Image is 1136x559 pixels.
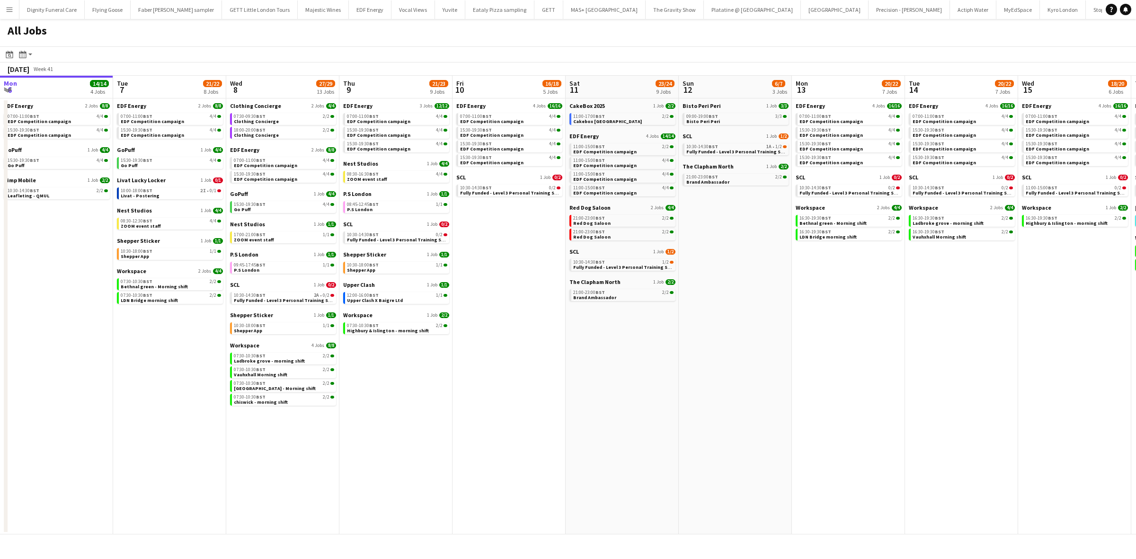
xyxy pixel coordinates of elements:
span: 4/4 [549,114,556,119]
a: 15:30-19:30BST4/4EDF Competition campaign [460,154,560,165]
span: EDF Competition campaign [8,118,71,124]
a: 15:30-19:30BST4/4Go Puff [121,157,221,168]
span: SCL [1022,174,1031,181]
a: EDF Energy4 Jobs16/16 [796,102,902,109]
span: 4/4 [662,172,669,177]
span: 4/4 [97,128,103,133]
a: 15:30-19:30BST4/4EDF Competition campaign [460,127,560,138]
div: EDF Energy4 Jobs16/1607:00-11:00BST4/4EDF Competition campaign15:30-19:30BST4/4EDF Competition ca... [456,102,562,174]
span: BST [595,143,605,150]
a: 15:30-19:30BST4/4EDF Competition campaign [460,141,560,151]
button: Flying Goose [85,0,131,19]
a: EDF Energy3 Jobs12/12 [343,102,449,109]
span: 2/2 [779,164,789,169]
span: 2 Jobs [85,103,98,109]
div: EDF Energy2 Jobs8/807:00-11:00BST4/4EDF Competition campaign15:30-19:30BST4/4EDF Competition camp... [4,102,110,146]
button: Actiph Water [950,0,996,19]
span: 15:30-19:30 [460,155,492,160]
button: EDF Energy [349,0,391,19]
span: BST [482,113,492,119]
span: BST [709,113,718,119]
span: EDF Energy [230,146,259,153]
span: BST [935,127,944,133]
span: EDF Competition campaign [913,146,976,152]
a: EDF Energy4 Jobs16/16 [909,102,1015,109]
a: SCL1 Job0/2 [909,174,1015,181]
span: 4/4 [662,158,669,163]
span: SCL [456,174,466,181]
span: EDF Energy [4,102,33,109]
span: 1 Job [540,175,550,180]
a: 15:30-19:30BST4/4EDF Competition campaign [1026,127,1126,138]
div: Clothing Concierge2 Jobs4/407:30-09:30BST2/2Clothing Concierge18:00-20:00BST2/2Clothing Concierge [230,102,336,146]
span: 11:00-15:00 [573,172,605,177]
span: 07:30-09:30 [234,114,266,119]
a: 07:00-11:00BST4/4EDF Competition campaign [121,113,221,124]
span: BST [256,113,266,119]
span: 1A [766,144,772,149]
span: 12/12 [435,103,449,109]
span: Clothing Concierge [230,102,281,109]
span: BST [143,157,152,163]
span: 21:00-23:00 [686,175,718,179]
span: 4/4 [436,142,443,146]
button: Majestic Wines [298,0,349,19]
span: EDF Competition campaign [799,118,863,124]
span: EDF Competition campaign [460,132,524,138]
a: EDF Energy4 Jobs16/16 [456,102,562,109]
span: 16/16 [1113,103,1128,109]
a: Nest Studios1 Job4/4 [343,160,449,167]
span: 3/3 [775,114,782,119]
span: BST [482,141,492,147]
span: 4/4 [1115,142,1121,146]
span: 18:00-20:00 [234,128,266,133]
span: EDF Competition campaign [573,149,637,155]
span: 15:30-19:30 [347,142,379,146]
span: 07:00-11:00 [8,114,39,119]
span: EDF Energy [456,102,486,109]
span: GoPuff [117,146,135,153]
span: EDF Competition campaign [234,162,297,169]
span: 4/4 [888,142,895,146]
span: 4/4 [439,161,449,167]
a: EDF Energy4 Jobs14/14 [569,133,675,140]
a: 07:00-11:00BST4/4EDF Competition campaign [460,113,560,124]
span: 11:00-17:00 [573,114,605,119]
span: 15:30-19:30 [1026,128,1057,133]
a: 07:00-11:00BST4/4EDF Competition campaign [234,157,334,168]
span: BST [1048,127,1057,133]
span: 09:00-19:00 [686,114,718,119]
a: 11:00-17:00BST2/2Cakebox [GEOGRAPHIC_DATA] [573,113,674,124]
span: BST [709,174,718,180]
span: BST [1048,113,1057,119]
span: 15:30-19:30 [121,128,152,133]
span: EDF Competition campaign [460,146,524,152]
span: 4/4 [888,114,895,119]
span: EDF Competition campaign [460,118,524,124]
span: BST [935,141,944,147]
div: The Clapham North1 Job2/221:00-23:00BST2/2Brand Ambassador [683,163,789,187]
a: 07:00-11:00BST4/4EDF Competition campaign [799,113,900,124]
span: BST [30,157,39,163]
span: EDF Energy [117,102,146,109]
span: 1 Job [766,164,777,169]
span: 4/4 [549,155,556,160]
span: BST [935,154,944,160]
span: Bisto Peri Peri [686,118,720,124]
div: GoPuff1 Job4/415:30-19:30BST4/4Go Puff [4,146,110,177]
span: BST [822,141,831,147]
span: BST [1048,141,1057,147]
span: 4/4 [549,128,556,133]
span: 3 Jobs [420,103,433,109]
span: 16/16 [887,103,902,109]
span: 15:30-19:30 [8,158,39,163]
a: 15:30-19:30BST4/4EDF Competition campaign [8,127,108,138]
a: CakeBox 20251 Job2/2 [569,102,675,109]
span: EDF Competition campaign [799,132,863,138]
a: 07:30-09:30BST2/2Clothing Concierge [234,113,334,124]
span: BST [1048,154,1057,160]
span: 2 Jobs [198,103,211,109]
a: 15:30-19:30BST4/4Go Puff [8,157,108,168]
button: MAS+ [GEOGRAPHIC_DATA] [563,0,646,19]
a: 07:00-11:00BST4/4EDF Competition campaign [1026,113,1126,124]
